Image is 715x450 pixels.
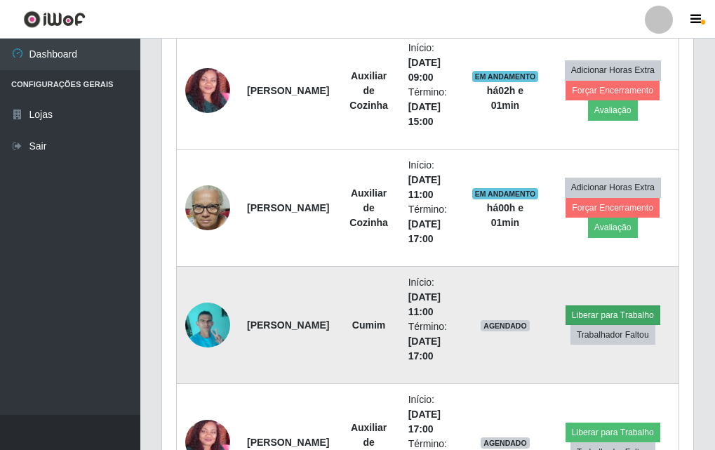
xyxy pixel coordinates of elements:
li: Término: [408,85,455,129]
strong: Auxiliar de Cozinha [349,70,387,111]
img: 1721517353496.jpeg [185,178,230,238]
button: Liberar para Trabalho [566,305,660,325]
li: Início: [408,41,455,85]
time: [DATE] 11:00 [408,291,441,317]
button: Trabalhador Faltou [570,325,655,345]
li: Início: [408,392,455,437]
img: CoreUI Logo [23,11,86,28]
time: [DATE] 09:00 [408,57,441,83]
time: [DATE] 17:00 [408,409,441,435]
time: [DATE] 15:00 [408,101,441,127]
button: Adicionar Horas Extra [565,178,661,197]
li: Término: [408,319,455,364]
time: [DATE] 11:00 [408,174,441,200]
strong: [PERSON_NAME] [247,319,329,331]
li: Término: [408,202,455,246]
span: AGENDADO [481,320,530,331]
span: EM ANDAMENTO [472,71,539,82]
time: [DATE] 17:00 [408,218,441,244]
span: AGENDADO [481,437,530,449]
strong: [PERSON_NAME] [247,202,329,213]
button: Avaliação [588,218,638,237]
strong: Auxiliar de Cozinha [349,187,387,228]
strong: há 00 h e 01 min [487,202,523,228]
li: Início: [408,158,455,202]
span: EM ANDAMENTO [472,188,539,199]
strong: Cumim [352,319,385,331]
li: Início: [408,275,455,319]
img: 1695958183677.jpeg [185,44,230,137]
button: Adicionar Horas Extra [565,60,661,80]
button: Liberar para Trabalho [566,423,660,442]
strong: [PERSON_NAME] [247,85,329,96]
button: Forçar Encerramento [566,198,660,218]
strong: há 02 h e 01 min [487,85,523,111]
time: [DATE] 17:00 [408,336,441,362]
button: Forçar Encerramento [566,81,660,100]
img: 1699884729750.jpeg [185,295,230,355]
strong: [PERSON_NAME] [247,437,329,448]
button: Avaliação [588,100,638,120]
